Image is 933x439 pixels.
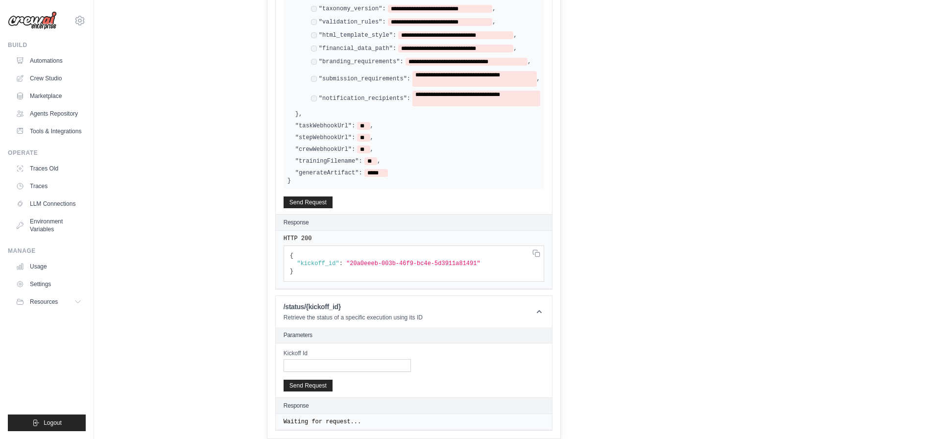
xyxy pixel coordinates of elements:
a: LLM Connections [12,196,86,212]
span: , [299,110,302,118]
span: , [492,5,496,13]
span: "kickoff_id" [297,260,339,267]
label: "submission_requirements": [319,75,410,83]
h2: Response [284,402,309,410]
label: "trainingFilename": [295,157,362,165]
label: "validation_rules": [319,18,386,26]
label: "generateArtifact": [295,169,362,177]
label: "notification_recipients": [319,95,410,102]
button: Resources [12,294,86,310]
a: Environment Variables [12,214,86,237]
h2: Response [284,219,309,226]
span: , [377,157,381,165]
span: , [527,58,531,66]
span: Logout [44,419,62,427]
button: Logout [8,415,86,431]
h1: /status/{kickoff_id} [284,302,423,312]
div: Build [8,41,86,49]
a: Traces Old [12,161,86,176]
label: "html_template_style": [319,31,396,39]
label: "taskWebhookUrl": [295,122,355,130]
span: } [287,177,291,184]
span: , [370,134,374,142]
a: Tools & Integrations [12,123,86,139]
label: "stepWebhookUrl": [295,134,355,142]
span: , [537,75,540,83]
pre: HTTP 200 [284,235,544,243]
iframe: Chat Widget [884,392,933,439]
p: Retrieve the status of a specific execution using its ID [284,314,423,321]
label: "taxonomy_version": [319,5,386,13]
label: "branding_requirements": [319,58,404,66]
a: Usage [12,259,86,274]
a: Agents Repository [12,106,86,122]
span: , [492,18,496,26]
div: Manage [8,247,86,255]
span: Resources [30,298,58,306]
span: , [370,122,374,130]
a: Crew Studio [12,71,86,86]
span: : [339,260,343,267]
a: Marketplace [12,88,86,104]
img: Logo [8,11,57,30]
label: "financial_data_path": [319,45,396,52]
label: "crewWebhookUrl": [295,146,355,153]
span: { [290,252,293,259]
h2: Parameters [284,331,544,339]
label: Kickoff Id [284,349,411,357]
a: Settings [12,276,86,292]
button: Send Request [284,380,333,391]
span: , [513,45,517,52]
pre: Waiting for request... [284,418,544,426]
div: Operate [8,149,86,157]
span: } [295,110,299,118]
a: Traces [12,178,86,194]
span: , [513,31,517,39]
span: , [370,146,374,153]
a: Automations [12,53,86,69]
span: "20a0eeeb-003b-46f9-bc4e-5d3911a81491" [346,260,480,267]
span: } [290,268,293,275]
button: Send Request [284,196,333,208]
